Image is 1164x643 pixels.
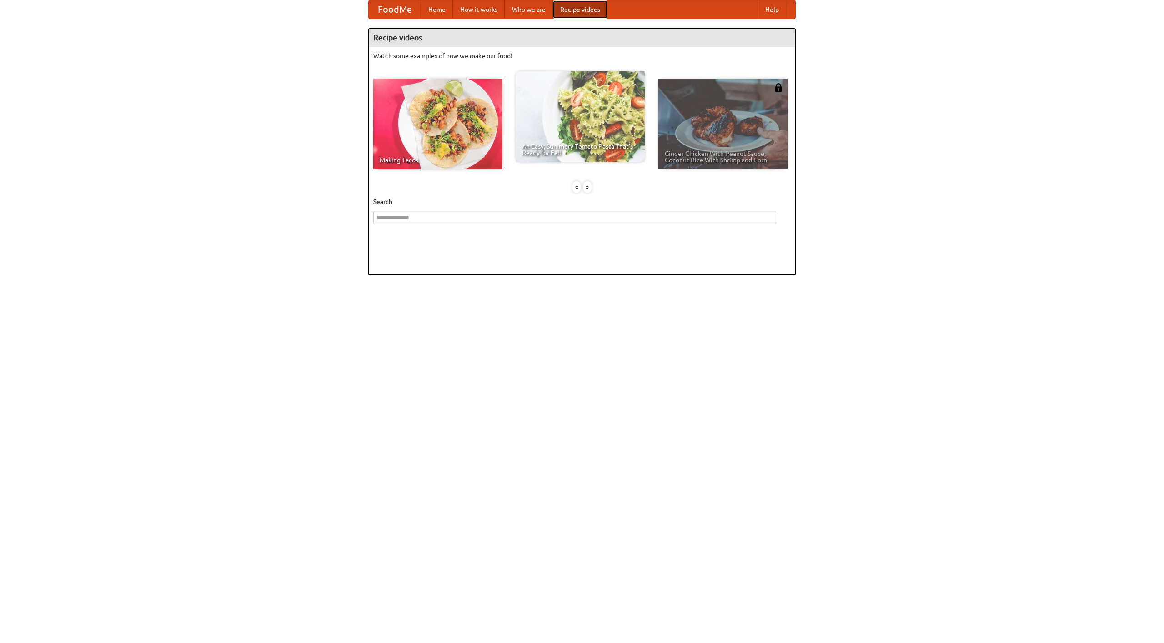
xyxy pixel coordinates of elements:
a: How it works [453,0,505,19]
a: An Easy, Summery Tomato Pasta That's Ready for Fall [516,71,645,162]
h5: Search [373,197,791,206]
a: Making Tacos [373,79,502,169]
a: Who we are [505,0,553,19]
img: 483408.png [774,83,783,92]
a: FoodMe [369,0,421,19]
span: Making Tacos [380,157,496,163]
h4: Recipe videos [369,29,795,47]
div: » [583,181,592,193]
a: Recipe videos [553,0,607,19]
span: An Easy, Summery Tomato Pasta That's Ready for Fall [522,143,638,156]
p: Watch some examples of how we make our food! [373,51,791,60]
a: Help [758,0,786,19]
div: « [572,181,581,193]
a: Home [421,0,453,19]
